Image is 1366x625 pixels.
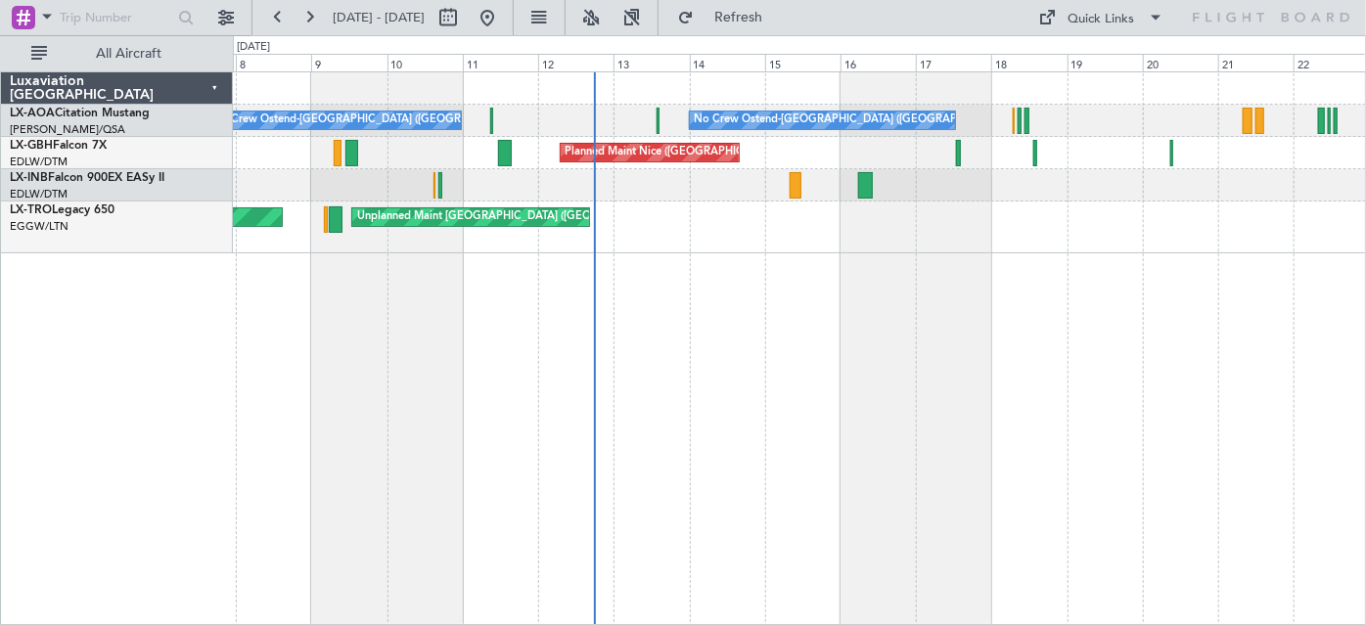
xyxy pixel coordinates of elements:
[463,54,538,71] div: 11
[566,138,784,167] div: Planned Maint Nice ([GEOGRAPHIC_DATA])
[357,202,679,232] div: Unplanned Maint [GEOGRAPHIC_DATA] ([GEOGRAPHIC_DATA])
[10,219,68,234] a: EGGW/LTN
[765,54,841,71] div: 15
[22,38,212,69] button: All Aircraft
[1218,54,1294,71] div: 21
[10,187,68,201] a: EDLW/DTM
[841,54,916,71] div: 16
[916,54,991,71] div: 17
[212,106,533,135] div: No Crew Ostend-[GEOGRAPHIC_DATA] ([GEOGRAPHIC_DATA])
[10,172,48,184] span: LX-INB
[991,54,1067,71] div: 18
[10,140,53,152] span: LX-GBH
[1069,10,1135,29] div: Quick Links
[698,11,780,24] span: Refresh
[10,108,150,119] a: LX-AOACitation Mustang
[333,9,425,26] span: [DATE] - [DATE]
[10,204,114,216] a: LX-TROLegacy 650
[538,54,614,71] div: 12
[10,204,52,216] span: LX-TRO
[10,122,125,137] a: [PERSON_NAME]/QSA
[51,47,206,61] span: All Aircraft
[311,54,387,71] div: 9
[1068,54,1143,71] div: 19
[387,54,463,71] div: 10
[10,172,164,184] a: LX-INBFalcon 900EX EASy II
[1029,2,1174,33] button: Quick Links
[690,54,765,71] div: 14
[60,3,172,32] input: Trip Number
[10,140,107,152] a: LX-GBHFalcon 7X
[1143,54,1218,71] div: 20
[237,39,270,56] div: [DATE]
[236,54,311,71] div: 8
[10,155,68,169] a: EDLW/DTM
[668,2,786,33] button: Refresh
[614,54,689,71] div: 13
[10,108,55,119] span: LX-AOA
[695,106,1016,135] div: No Crew Ostend-[GEOGRAPHIC_DATA] ([GEOGRAPHIC_DATA])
